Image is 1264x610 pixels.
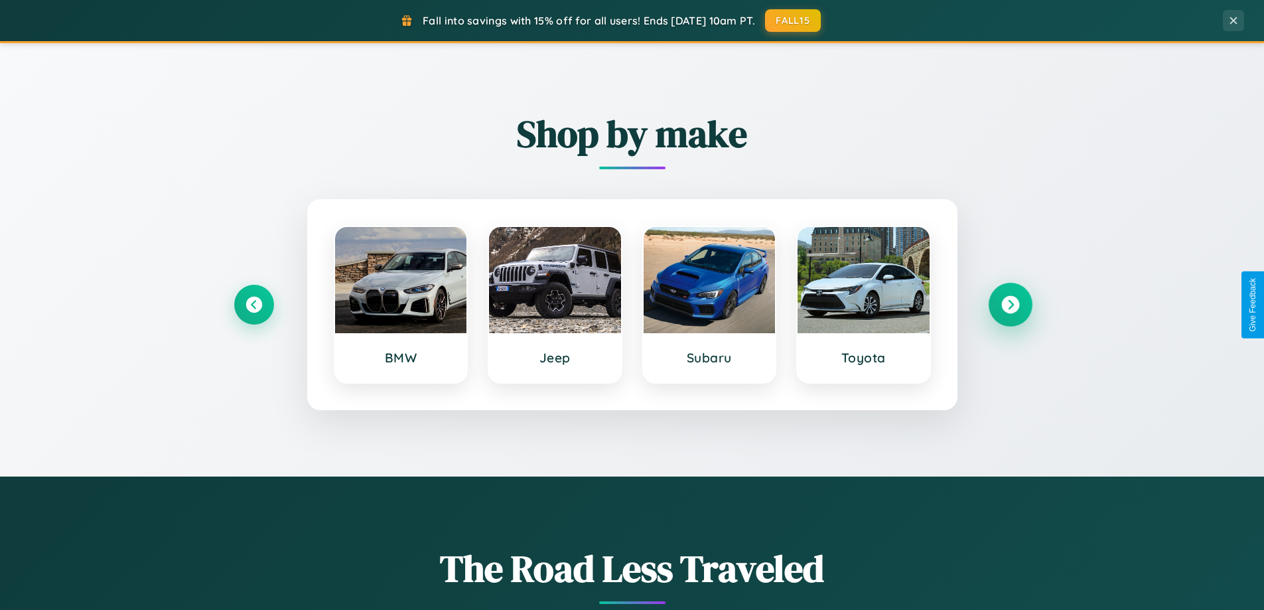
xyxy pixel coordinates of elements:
[811,350,916,366] h3: Toyota
[423,14,755,27] span: Fall into savings with 15% off for all users! Ends [DATE] 10am PT.
[502,350,608,366] h3: Jeep
[234,108,1030,159] h2: Shop by make
[765,9,821,32] button: FALL15
[1248,278,1257,332] div: Give Feedback
[348,350,454,366] h3: BMW
[657,350,762,366] h3: Subaru
[234,543,1030,594] h1: The Road Less Traveled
